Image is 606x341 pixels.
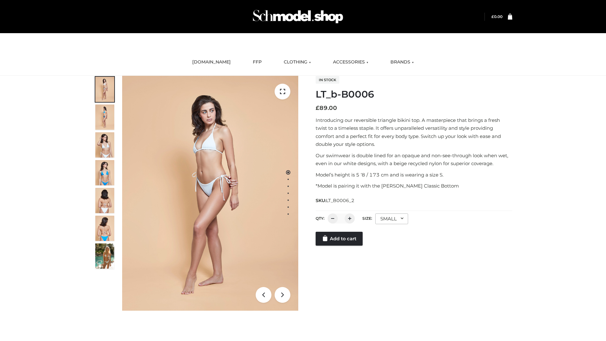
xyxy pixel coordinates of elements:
[95,216,114,241] img: ArielClassicBikiniTop_CloudNine_AzureSky_OW114ECO_8-scaled.jpg
[316,89,512,100] h1: LT_b-B0006
[316,116,512,148] p: Introducing our reversible triangle bikini top. A masterpiece that brings a fresh twist to a time...
[316,105,319,111] span: £
[95,188,114,213] img: ArielClassicBikiniTop_CloudNine_AzureSky_OW114ECO_7-scaled.jpg
[491,14,502,19] a: £0.00
[362,216,372,221] label: Size:
[491,14,494,19] span: £
[248,55,266,69] a: FFP
[316,216,324,221] label: QTY:
[251,4,345,29] img: Schmodel Admin 964
[386,55,419,69] a: BRANDS
[316,76,339,84] span: In stock
[375,213,408,224] div: SMALL
[95,77,114,102] img: ArielClassicBikiniTop_CloudNine_AzureSky_OW114ECO_1-scaled.jpg
[95,132,114,158] img: ArielClassicBikiniTop_CloudNine_AzureSky_OW114ECO_3-scaled.jpg
[122,76,298,311] img: LT_b-B0006
[316,152,512,168] p: Our swimwear is double lined for an opaque and non-see-through look when wet, even in our white d...
[316,105,337,111] bdi: 89.00
[316,232,363,246] a: Add to cart
[316,197,355,204] span: SKU:
[95,105,114,130] img: ArielClassicBikiniTop_CloudNine_AzureSky_OW114ECO_2-scaled.jpg
[316,171,512,179] p: Model’s height is 5 ‘8 / 173 cm and is wearing a size S.
[316,182,512,190] p: *Model is pairing it with the [PERSON_NAME] Classic Bottom
[326,198,354,203] span: LT_B0006_2
[328,55,373,69] a: ACCESSORIES
[187,55,235,69] a: [DOMAIN_NAME]
[491,14,502,19] bdi: 0.00
[279,55,316,69] a: CLOTHING
[95,160,114,185] img: ArielClassicBikiniTop_CloudNine_AzureSky_OW114ECO_4-scaled.jpg
[95,243,114,269] img: Arieltop_CloudNine_AzureSky2.jpg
